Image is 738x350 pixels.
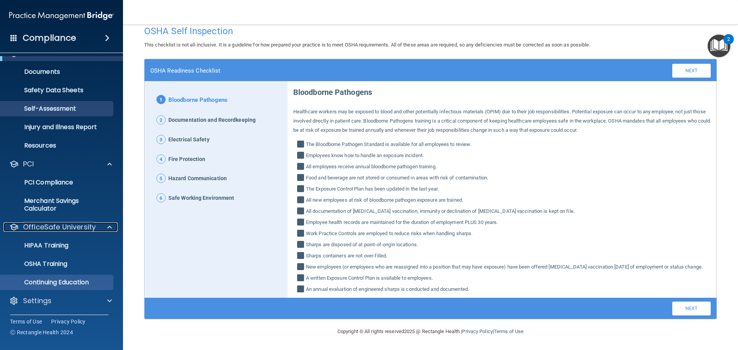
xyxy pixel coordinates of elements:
input: All employees receive annual bloodborne pathogen training. [297,164,306,171]
span: Safe Working Environment [168,193,234,203]
p: OfficeSafe University [23,222,96,232]
span: New employees (or employees who are reassigned into a position that may have exposure) have been ... [306,262,703,272]
a: Settings [9,296,112,305]
p: Self-Assessment [5,105,110,113]
p: Injury and Illness Report [5,123,110,131]
p: HIPAA Training [5,242,68,249]
a: Privacy Policy [462,328,492,334]
span: Fire Protection [168,154,206,164]
iframe: Drift Widget Chat Controller [605,295,729,326]
input: Work Practice Controls are employed to reduce risks when handling sharps. [297,231,306,238]
a: Terms of Use [494,328,524,334]
span: Employees know how to handle an exposure incident. [306,151,424,160]
span: 3 [156,135,166,144]
span: All documentation of [MEDICAL_DATA] vaccination, immunity or declination of [MEDICAL_DATA] vaccin... [306,207,575,216]
input: An annual evaluation of engineered sharps is conducted and documented. [297,286,306,294]
p: PCI Compliance [5,179,110,186]
span: Ⓒ Rectangle Health 2024 [10,328,73,336]
p: Settings [23,296,52,305]
span: Sharps are disposed of at point‐of‐origin locations. [306,240,418,249]
a: OfficeSafe University [9,222,112,232]
input: New employees (or employees who are reassigned into a position that may have exposure) have been ... [297,264,306,272]
h4: OSHA Self Inspection [144,26,717,36]
span: Food and beverage are not stored or consumed in areas with risk of contamination. [306,173,488,182]
p: Merchant Savings Calculator [5,197,110,212]
span: Documentation and Recordkeeping [168,115,256,125]
span: This checklist is not all-inclusive. It is a guideline for how prepared your practice is to meet ... [144,42,590,48]
p: Healthcare workers may be exposed to blood and other potentially infectious materials (OPIM) due ... [293,107,711,135]
input: Sharps are disposed of at point‐of‐origin locations. [297,242,306,249]
span: Employee health records are maintained for the duration of employment PLUS 30 years. [306,218,498,227]
input: A written Exposure Control Plan is available to employees. [297,275,306,283]
div: Copyright © All rights reserved 2025 @ Rectangle Health | | [290,319,571,344]
a: Next [672,64,711,78]
span: All new employees at risk of bloodborne pathogen exposure are trained. [306,196,463,205]
span: Electrical Safety [168,135,209,145]
h4: Compliance [23,33,76,43]
span: 1 [156,95,166,104]
input: Employees know how to handle an exposure incident. [297,153,306,160]
input: All documentation of [MEDICAL_DATA] vaccination, immunity or declination of [MEDICAL_DATA] vaccin... [297,208,306,216]
button: Open Resource Center, 2 new notifications [708,35,730,57]
p: Documents [5,68,110,76]
input: The Bloodborne Pathogen Standard is available for all employees to review. [297,141,306,149]
a: Terms of Use [10,318,42,325]
h4: OSHA Readiness Checklist [150,67,220,74]
span: 4 [156,154,166,164]
input: Sharps containers are not over‐filled. [297,253,306,260]
span: Hazard Communication [168,174,227,184]
span: 5 [156,174,166,183]
p: Safety Data Sheets [5,86,110,94]
span: Sharps containers are not over‐filled. [306,251,387,260]
input: All new employees at risk of bloodborne pathogen exposure are trained. [297,197,306,205]
span: An annual evaluation of engineered sharps is conducted and documented. [306,285,469,294]
span: The Exposure Control Plan has been updated in the last year. [306,184,439,194]
span: Work Practice Controls are employed to reduce risks when handling sharps. [306,229,472,238]
p: Continuing Education [5,279,110,286]
span: Bloodborne Pathogens [168,95,228,106]
span: A written Exposure Control Plan is available to employees. [306,274,433,283]
a: Privacy Policy [51,318,86,325]
p: OSHA Training [5,260,67,268]
p: PCI [23,159,34,169]
img: PMB logo [9,8,114,23]
p: Bloodborne Pathogens [293,81,711,100]
input: Food and beverage are not stored or consumed in areas with risk of contamination. [297,175,306,182]
p: Resources [5,142,110,149]
input: The Exposure Control Plan has been updated in the last year. [297,186,306,194]
span: All employees receive annual bloodborne pathogen training. [306,162,437,171]
a: PCI [9,159,112,169]
div: 2 [727,39,730,49]
span: The Bloodborne Pathogen Standard is available for all employees to review. [306,140,471,149]
span: 6 [156,193,166,202]
span: 2 [156,115,166,124]
input: Employee health records are maintained for the duration of employment PLUS 30 years. [297,219,306,227]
